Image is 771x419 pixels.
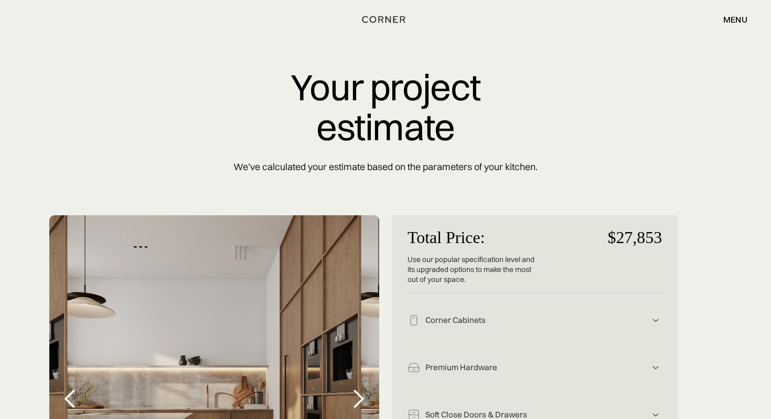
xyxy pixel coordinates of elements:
div: Premium Hardware [420,362,649,373]
p: Total Price: [408,221,535,255]
a: home [354,13,417,26]
p: $27,853 [535,221,662,255]
p: Your project estimate [117,67,654,146]
div: menu [713,11,747,28]
div: Use our popular specification level and its upgraded options to make the most out of your space. [408,255,535,292]
div: menu [723,15,747,24]
div: Corner Cabinets [420,315,649,326]
p: We’ve calculated your estimate based on the parameters of your kitchen. [117,152,654,182]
